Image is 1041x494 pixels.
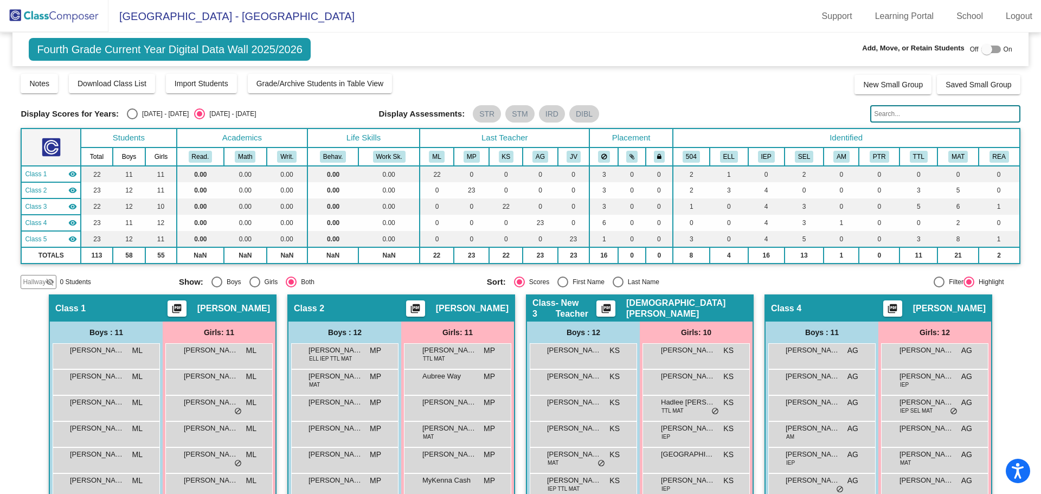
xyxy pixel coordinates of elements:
[307,215,358,231] td: 0.00
[177,198,224,215] td: 0.00
[420,247,454,264] td: 22
[307,198,358,215] td: 0.00
[618,198,646,215] td: 0
[946,80,1011,89] span: Saved Small Group
[646,166,673,182] td: 0
[937,166,978,182] td: 0
[824,182,859,198] td: 0
[883,300,902,317] button: Print Students Details
[525,277,549,287] div: Scores
[748,147,785,166] th: Individualized Education Plan
[710,231,748,247] td: 0
[618,215,646,231] td: 0
[21,215,81,231] td: Ann Green - No Class Name
[771,303,801,314] span: Class 4
[910,151,928,163] button: TTL
[358,215,420,231] td: 0.00
[673,231,710,247] td: 3
[145,166,176,182] td: 11
[145,247,176,264] td: 55
[589,147,618,166] th: Keep away students
[948,151,968,163] button: MAT
[454,231,489,247] td: 0
[937,247,978,264] td: 21
[489,247,523,264] td: 22
[370,345,381,356] span: MP
[785,231,824,247] td: 5
[358,247,420,264] td: NaN
[307,247,358,264] td: NaN
[138,109,189,119] div: [DATE] - [DATE]
[179,277,203,287] span: Show:
[646,231,673,247] td: 0
[21,231,81,247] td: Jennifer VanHise - No Class Name
[177,166,224,182] td: 0.00
[979,198,1020,215] td: 1
[145,198,176,215] td: 10
[523,198,557,215] td: 0
[640,322,753,343] div: Girls: 10
[113,182,146,198] td: 12
[899,345,954,356] span: [PERSON_NAME]
[673,198,710,215] td: 1
[948,8,992,25] a: School
[589,129,672,147] th: Placement
[961,345,972,356] span: AG
[523,182,557,198] td: 0
[532,298,556,319] span: Class 3
[556,298,596,319] span: - New Teacher
[979,231,1020,247] td: 1
[710,215,748,231] td: 0
[558,198,590,215] td: 0
[68,186,77,195] mat-icon: visibility
[484,345,495,356] span: MP
[618,231,646,247] td: 0
[795,151,813,163] button: SEL
[710,247,748,264] td: 4
[785,166,824,182] td: 2
[21,198,81,215] td: Kristen Sapoznik - New Teacher
[937,198,978,215] td: 6
[673,129,1020,147] th: Identified
[81,215,113,231] td: 23
[487,277,506,287] span: Sort:
[307,182,358,198] td: 0.00
[523,147,557,166] th: Ann Green
[589,231,618,247] td: 1
[558,182,590,198] td: 0
[859,231,899,247] td: 0
[870,151,889,163] button: PTR
[646,215,673,231] td: 0
[997,8,1041,25] a: Logout
[464,151,480,163] button: MP
[567,151,581,163] button: JV
[527,322,640,343] div: Boys : 12
[758,151,775,163] button: IEP
[132,345,143,356] span: ML
[899,198,937,215] td: 5
[81,129,177,147] th: Students
[847,345,858,356] span: AG
[222,277,241,287] div: Boys
[824,247,859,264] td: 1
[267,198,307,215] td: 0.00
[29,38,311,61] span: Fourth Grade Current Year Digital Data Wall 2025/2026
[420,231,454,247] td: 0
[307,231,358,247] td: 0.00
[710,182,748,198] td: 3
[46,278,54,286] mat-icon: visibility_off
[23,277,46,287] span: Hallway
[859,198,899,215] td: 0
[25,185,47,195] span: Class 2
[68,170,77,178] mat-icon: visibility
[589,247,618,264] td: 16
[989,151,1009,163] button: REA
[55,303,86,314] span: Class 1
[29,79,49,88] span: Notes
[489,182,523,198] td: 0
[297,277,314,287] div: Both
[824,147,859,166] th: Advanced Math
[267,231,307,247] td: 0.00
[609,345,620,356] span: KS
[870,105,1020,123] input: Search...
